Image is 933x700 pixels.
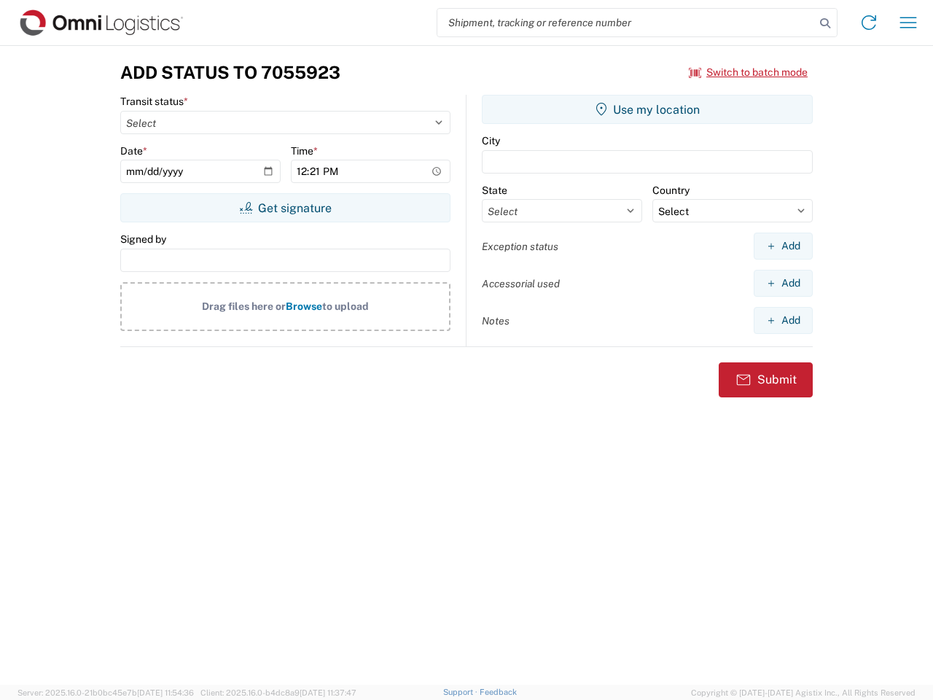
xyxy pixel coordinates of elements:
[482,277,560,290] label: Accessorial used
[17,688,194,697] span: Server: 2025.16.0-21b0bc45e7b
[291,144,318,157] label: Time
[200,688,356,697] span: Client: 2025.16.0-b4dc8a9
[443,688,480,696] a: Support
[120,62,340,83] h3: Add Status to 7055923
[202,300,286,312] span: Drag files here or
[482,184,507,197] label: State
[689,61,808,85] button: Switch to batch mode
[286,300,322,312] span: Browse
[754,307,813,334] button: Add
[120,144,147,157] label: Date
[300,688,356,697] span: [DATE] 11:37:47
[754,233,813,260] button: Add
[120,193,450,222] button: Get signature
[137,688,194,697] span: [DATE] 11:54:36
[482,240,558,253] label: Exception status
[437,9,815,36] input: Shipment, tracking or reference number
[120,95,188,108] label: Transit status
[322,300,369,312] span: to upload
[719,362,813,397] button: Submit
[480,688,517,696] a: Feedback
[754,270,813,297] button: Add
[482,134,500,147] label: City
[482,314,510,327] label: Notes
[691,686,916,699] span: Copyright © [DATE]-[DATE] Agistix Inc., All Rights Reserved
[652,184,690,197] label: Country
[482,95,813,124] button: Use my location
[120,233,166,246] label: Signed by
